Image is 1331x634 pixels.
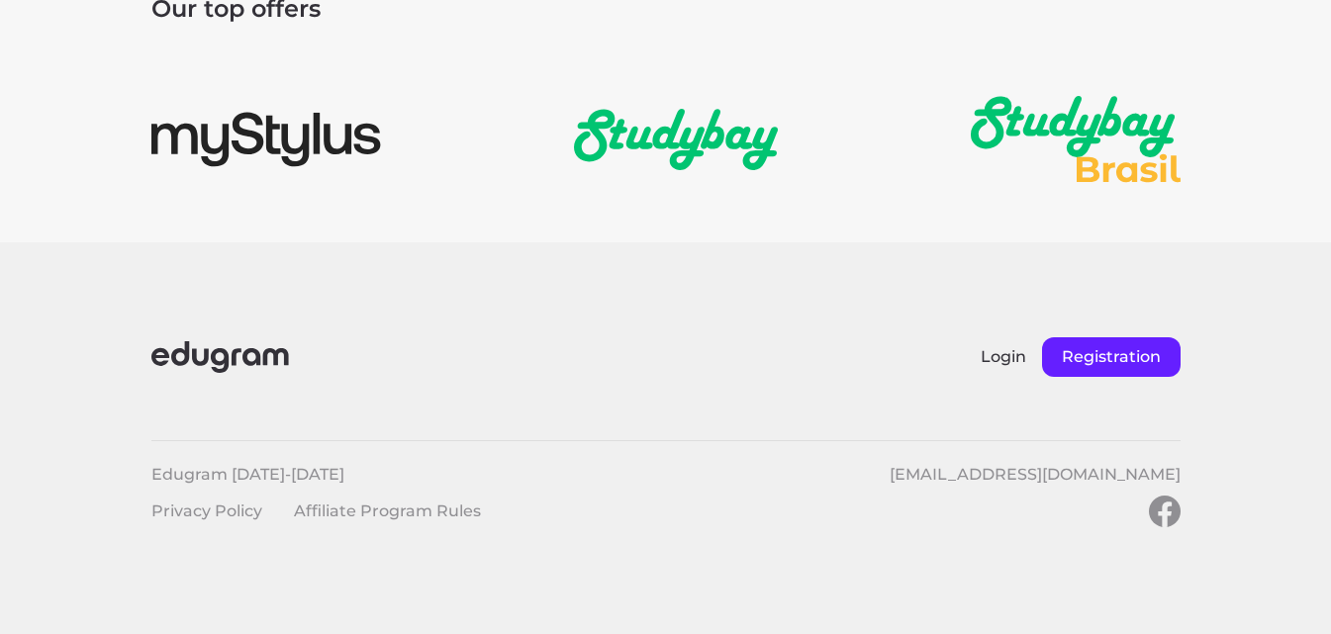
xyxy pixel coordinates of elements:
button: Registration [1042,337,1181,377]
span: Edugram [DATE]-[DATE] [151,465,376,484]
img: Edugram Logo [151,341,289,373]
img: Logo: MyStylus [151,96,381,183]
a: [EMAIL_ADDRESS][DOMAIN_NAME] [858,465,1181,484]
a: Affiliate Program Rules [294,501,481,520]
a: Privacy Policy [151,501,262,520]
button: Login [981,347,1026,366]
img: Logo: Studybay Brazil [971,96,1181,183]
img: Logo: Studybay [574,96,778,183]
